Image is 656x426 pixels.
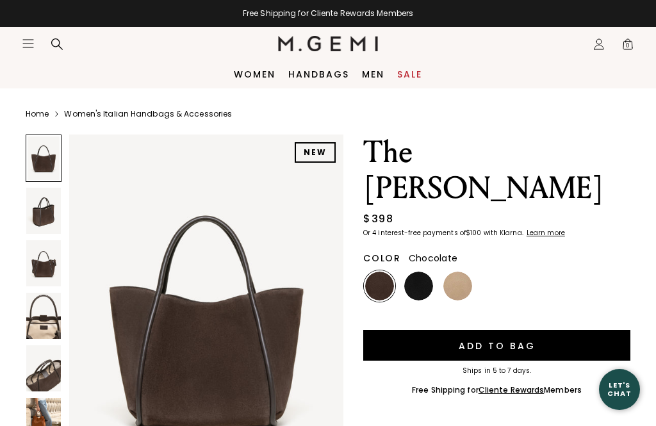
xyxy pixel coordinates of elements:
klarna-placement-style-body: with Klarna [484,228,525,238]
a: Home [26,109,49,119]
klarna-placement-style-amount: $100 [466,228,481,238]
a: Sale [397,69,422,79]
img: The Ursula Tote [26,345,61,391]
img: Black [404,272,433,300]
div: Ships in 5 to 7 days. [363,367,630,375]
img: The Ursula Tote [26,240,61,286]
a: Men [362,69,384,79]
img: Latte [443,272,472,300]
div: NEW [295,142,336,163]
div: Free Shipping for Members [412,385,582,395]
a: Women [234,69,275,79]
a: Handbags [288,69,349,79]
img: The Ursula Tote [26,293,61,339]
img: M.Gemi [278,36,379,51]
img: Chocolate [365,272,394,300]
a: Women's Italian Handbags & Accessories [64,109,232,119]
a: Cliente Rewards [479,384,545,395]
a: Learn more [525,229,565,237]
h1: The [PERSON_NAME] [363,135,630,206]
h2: Color [363,253,401,263]
klarna-placement-style-cta: Learn more [527,228,565,238]
img: The Ursula Tote [26,188,61,234]
span: Chocolate [409,252,457,265]
span: 0 [621,40,634,53]
button: Open site menu [22,37,35,50]
div: Let's Chat [599,381,640,397]
div: $398 [363,211,393,227]
klarna-placement-style-body: Or 4 interest-free payments of [363,228,466,238]
button: Add to Bag [363,330,630,361]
